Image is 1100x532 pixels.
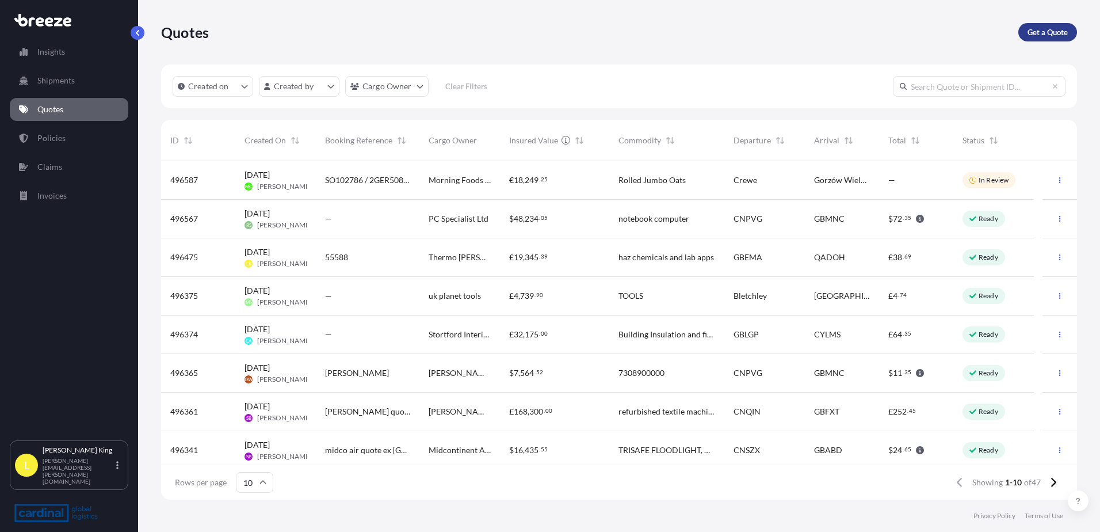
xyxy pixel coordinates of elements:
[10,40,128,63] a: Insights
[907,409,908,413] span: .
[523,215,525,223] span: ,
[979,407,998,416] p: Ready
[170,329,198,340] span: 496374
[170,367,198,379] span: 496365
[618,213,689,225] span: notebook computer
[245,324,270,335] span: [DATE]
[814,367,845,379] span: GBMNC
[246,219,251,231] span: RS
[514,408,528,416] span: 168
[618,174,686,186] span: Rolled Jumbo Oats
[362,81,412,92] p: Cargo Owner
[514,330,523,339] span: 32
[888,135,906,146] span: Total
[888,369,893,377] span: $
[618,367,664,379] span: 7308900000
[518,292,520,300] span: ,
[429,367,491,379] span: [PERSON_NAME]
[170,135,179,146] span: ID
[509,408,514,416] span: £
[325,252,348,263] span: 55588
[618,135,661,146] span: Commodity
[903,447,904,451] span: .
[325,290,332,302] span: —
[734,213,762,225] span: CNPVG
[525,330,538,339] span: 175
[10,184,128,207] a: Invoices
[395,134,408,147] button: Sort
[1018,23,1077,41] a: Get a Quote
[539,447,540,451] span: .
[1028,26,1068,38] p: Get a Quote
[898,293,899,297] span: .
[325,444,410,456] span: midco air quote ex [GEOGRAPHIC_DATA]
[257,336,312,345] span: [PERSON_NAME]
[325,329,332,340] span: —
[509,369,514,377] span: $
[429,406,491,417] span: [PERSON_NAME] & [PERSON_NAME]
[43,446,114,455] p: [PERSON_NAME] King
[170,290,198,302] span: 496375
[245,362,270,374] span: [DATE]
[170,174,198,186] span: 496587
[909,409,916,413] span: 45
[245,208,270,219] span: [DATE]
[903,216,904,220] span: .
[618,252,714,263] span: haz chemicals and lab apps
[257,413,312,423] span: [PERSON_NAME]
[814,444,842,456] span: GBABD
[257,259,312,268] span: [PERSON_NAME]
[257,221,312,230] span: [PERSON_NAME]
[979,446,998,455] p: Ready
[509,215,514,223] span: $
[429,213,488,225] span: PC Specialist Ltd
[973,511,1015,520] a: Privacy Policy
[814,174,870,186] span: Gorzów Wielkopolski
[618,329,715,340] span: Building Insulation and fittings
[259,76,339,97] button: createdBy Filter options
[14,504,98,522] img: organization-logo
[536,293,543,297] span: 90
[509,292,514,300] span: £
[325,367,389,379] span: [PERSON_NAME]
[246,335,251,347] span: CA
[257,452,312,461] span: [PERSON_NAME]
[245,135,286,146] span: Created On
[893,253,902,261] span: 38
[888,253,893,261] span: £
[325,213,332,225] span: —
[274,81,314,92] p: Created by
[509,446,514,454] span: $
[246,258,251,269] span: LK
[893,408,907,416] span: 252
[904,447,911,451] span: 65
[734,252,762,263] span: GBEMA
[24,459,29,471] span: L
[434,77,499,96] button: Clear Filters
[888,446,893,454] span: $
[893,215,902,223] span: 72
[541,447,548,451] span: 55
[429,252,491,263] span: Thermo [PERSON_NAME] Scientific Uk Ltd
[10,98,128,121] a: Quotes
[1024,477,1041,488] span: of 47
[257,298,312,307] span: [PERSON_NAME]
[528,408,529,416] span: ,
[904,332,911,336] span: 35
[539,177,540,181] span: .
[523,176,525,184] span: ,
[170,252,198,263] span: 496475
[429,329,491,340] span: Stortford Interiors Ltd
[325,174,410,186] span: SO102786 / 2GER5080017
[525,253,538,261] span: 345
[37,132,66,144] p: Policies
[734,367,762,379] span: CNPVG
[529,408,543,416] span: 300
[245,246,270,258] span: [DATE]
[181,134,195,147] button: Sort
[43,457,114,485] p: [PERSON_NAME][EMAIL_ADDRESS][PERSON_NAME][DOMAIN_NAME]
[325,406,410,417] span: [PERSON_NAME] quote china to [GEOGRAPHIC_DATA]
[541,216,548,220] span: 05
[246,412,251,424] span: SB
[170,444,198,456] span: 496341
